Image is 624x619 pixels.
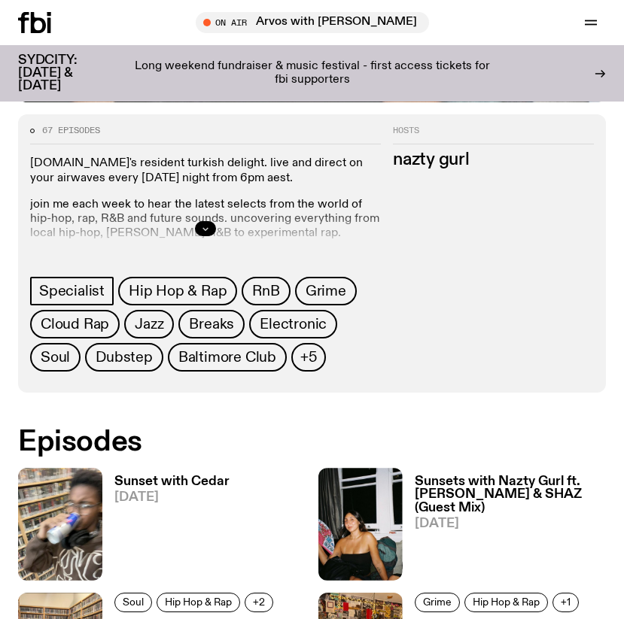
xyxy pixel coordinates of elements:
span: Dubstep [96,349,153,366]
a: Soul [30,343,81,372]
a: Hip Hop & Rap [464,593,548,612]
p: [DOMAIN_NAME]'s resident turkish delight. live and direct on your airwaves every [DATE] night fro... [30,156,381,185]
span: Soul [123,596,144,608]
a: Hip Hop & Rap [157,593,240,612]
span: Hip Hop & Rap [473,596,540,608]
span: Breaks [189,316,234,332]
span: Grime [306,283,346,299]
span: +1 [561,596,571,608]
a: Electronic [249,310,337,338]
span: Baltimore Club [178,349,276,366]
a: Jazz [124,310,174,338]
a: Grime [295,277,357,305]
span: Jazz [135,316,163,332]
span: [DATE] [114,491,230,504]
a: Dubstep [85,343,163,372]
a: Specialist [30,277,114,305]
span: RnB [252,283,279,299]
a: Sunsets with Nazty Gurl ft. [PERSON_NAME] & SHAZ (Guest Mix)[DATE] [403,475,607,580]
h3: nazty gurl [393,152,594,168]
button: +1 [552,593,579,612]
button: +2 [245,593,273,612]
button: +5 [291,343,326,372]
span: Hip Hop & Rap [129,283,227,299]
h2: Episodes [18,429,606,456]
a: Baltimore Club [168,343,287,372]
span: 67 episodes [42,126,100,135]
h3: Sunset with Cedar [114,475,230,488]
a: Grime [415,593,460,612]
span: [DATE] [415,517,607,530]
h2: Hosts [393,126,594,144]
a: Cloud Rap [30,310,120,338]
a: Soul [114,593,152,612]
a: Breaks [178,310,245,338]
h3: SYDCITY: [DATE] & [DATE] [18,54,114,93]
span: +5 [300,349,317,366]
span: Specialist [39,283,105,299]
button: On AirArvos with [PERSON_NAME] [196,12,429,33]
span: Electronic [260,316,327,332]
span: +2 [253,596,265,608]
a: Hip Hop & Rap [118,277,237,305]
p: Long weekend fundraiser & music festival - first access tickets for fbi supporters [126,60,498,86]
a: RnB [242,277,290,305]
span: Grime [423,596,452,608]
span: Hip Hop & Rap [165,596,232,608]
h3: Sunsets with Nazty Gurl ft. [PERSON_NAME] & SHAZ (Guest Mix) [415,475,607,514]
span: Soul [41,349,70,366]
a: Sunset with Cedar[DATE] [102,475,230,580]
span: Cloud Rap [41,316,109,332]
p: join me each week to hear the latest selects from the world of hip-hop, rap, R&B and future sound... [30,198,381,241]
